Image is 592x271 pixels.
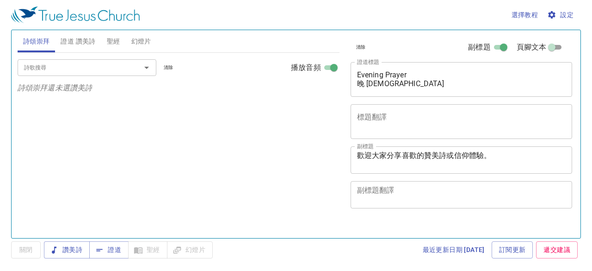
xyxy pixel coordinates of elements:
a: 最近更新日期 [DATE] [419,241,488,258]
span: 清除 [164,63,173,72]
span: 證道 [97,244,121,256]
button: 清除 [158,62,179,73]
button: Open [140,61,153,74]
span: 播放音頻 [291,62,321,73]
button: 清除 [351,42,371,53]
img: True Jesus Church [11,6,140,23]
span: 頁腳文本 [517,42,547,53]
span: 設定 [549,9,573,21]
span: 聖經 [107,36,120,47]
a: 遞交建議 [536,241,578,258]
span: 讚美詩 [51,244,82,256]
button: 讚美詩 [44,241,90,258]
textarea: Evening Prayer 晚 [DEMOGRAPHIC_DATA] [357,70,566,88]
i: 詩頌崇拜還未選讚美詩 [18,83,92,92]
span: 詩頌崇拜 [23,36,50,47]
span: 副標題 [468,42,490,53]
span: 清除 [356,43,366,51]
span: 選擇教程 [512,9,538,21]
span: 遞交建議 [543,244,570,256]
span: 幻燈片 [131,36,151,47]
span: 證道 讚美詩 [61,36,95,47]
span: 最近更新日期 [DATE] [423,244,485,256]
button: 設定 [545,6,577,24]
button: 選擇教程 [508,6,542,24]
textarea: 歡迎大家分享喜歡的贊美詩或信仰體驗。 [357,151,566,169]
a: 訂閱更新 [492,241,533,258]
button: 證道 [89,241,129,258]
span: 訂閱更新 [499,244,526,256]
